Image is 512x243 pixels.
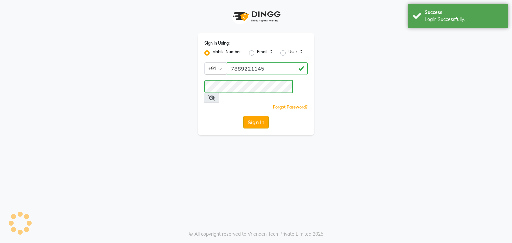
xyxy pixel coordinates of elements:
[212,49,241,57] label: Mobile Number
[204,80,293,93] input: Username
[257,49,272,57] label: Email ID
[204,40,230,46] label: Sign In Using:
[243,116,269,128] button: Sign In
[273,105,308,110] a: Forgot Password?
[425,16,503,23] div: Login Successfully.
[425,9,503,16] div: Success
[227,62,308,75] input: Username
[288,49,302,57] label: User ID
[229,7,283,26] img: logo1.svg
